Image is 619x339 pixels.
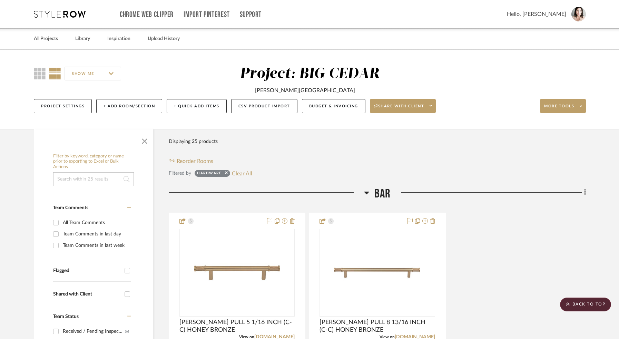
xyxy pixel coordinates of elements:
a: Support [240,12,262,18]
span: Team Status [53,314,79,319]
span: View on [239,335,254,339]
div: Project: BIG CEDAR [240,67,380,81]
div: Displaying 25 products [169,135,218,148]
button: Close [138,133,151,147]
span: View on [380,335,395,339]
span: Share with client [374,104,424,114]
button: Project Settings [34,99,92,113]
button: CSV Product Import [231,99,297,113]
div: Team Comments in last day [63,229,129,240]
span: More tools [544,104,574,114]
a: Inspiration [107,34,130,43]
button: Reorder Rooms [169,157,213,165]
span: [PERSON_NAME] PULL 8 13/16 INCH (C-C) HONEY BRONZE [320,319,435,334]
a: Library [75,34,90,43]
button: Budget & Invoicing [302,99,365,113]
a: Import Pinterest [184,12,230,18]
div: Filtered by [169,169,191,177]
span: Reorder Rooms [177,157,213,165]
a: Chrome Web Clipper [120,12,174,18]
span: [PERSON_NAME] PULL 5 1/16 INCH (C-C) HONEY BRONZE [179,319,295,334]
div: (6) [125,326,129,337]
div: Hardware [197,171,222,178]
div: Flagged [53,268,121,274]
div: All Team Comments [63,217,129,228]
span: Hello, [PERSON_NAME] [507,10,566,18]
button: Clear All [232,169,252,178]
button: + Add Room/Section [96,99,162,113]
a: Upload History [148,34,180,43]
div: Shared with Client [53,291,121,297]
img: BURNHAM PULL 5 1/16 INCH (C-C) HONEY BRONZE [194,230,280,316]
button: + Quick Add Items [167,99,227,113]
a: All Projects [34,34,58,43]
img: avatar [571,7,586,21]
img: BURNHAM PULL 8 13/16 INCH (C-C) HONEY BRONZE [334,230,420,316]
div: [PERSON_NAME][GEOGRAPHIC_DATA] [255,86,355,95]
div: Team Comments in last week [63,240,129,251]
button: Share with client [370,99,436,113]
scroll-to-top-button: BACK TO TOP [560,298,611,311]
div: Received / Pending Inspection [63,326,125,337]
h6: Filter by keyword, category or name prior to exporting to Excel or Bulk Actions [53,154,134,170]
input: Search within 25 results [53,172,134,186]
button: More tools [540,99,586,113]
span: Team Comments [53,205,88,210]
span: Bar [374,186,391,201]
